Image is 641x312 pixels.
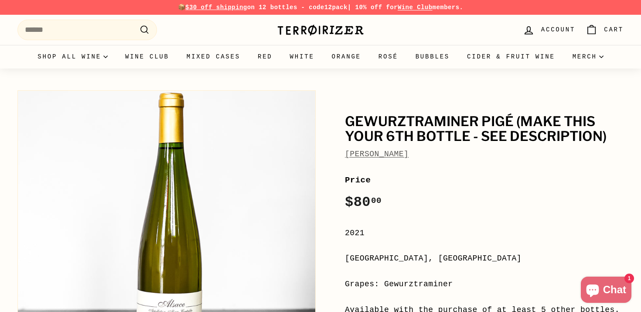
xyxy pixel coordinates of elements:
span: $80 [345,194,382,210]
div: [GEOGRAPHIC_DATA], [GEOGRAPHIC_DATA] [345,252,624,265]
a: Mixed Cases [178,45,249,69]
a: [PERSON_NAME] [345,150,409,158]
div: Grapes: Gewurztraminer [345,278,624,291]
span: $30 off shipping [185,4,247,11]
label: Price [345,174,624,187]
div: 2021 [345,227,624,240]
a: Wine Club [398,4,433,11]
sup: 00 [371,196,382,206]
a: Red [249,45,281,69]
strong: 12pack [324,4,348,11]
a: White [281,45,323,69]
span: Cart [604,25,624,34]
summary: Shop all wine [29,45,116,69]
p: 📦 on 12 bottles - code | 10% off for members. [17,3,624,12]
a: Orange [323,45,370,69]
a: Account [518,17,580,43]
a: Bubbles [407,45,458,69]
inbox-online-store-chat: Shopify online store chat [578,277,634,305]
h1: Gewurztraminer Pigé (make this your 6th bottle - SEE DESCRIPTION) [345,114,624,144]
a: Cart [580,17,629,43]
a: Cider & Fruit Wine [458,45,564,69]
summary: Merch [564,45,612,69]
span: Account [541,25,575,34]
a: Wine Club [116,45,178,69]
a: Rosé [370,45,407,69]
